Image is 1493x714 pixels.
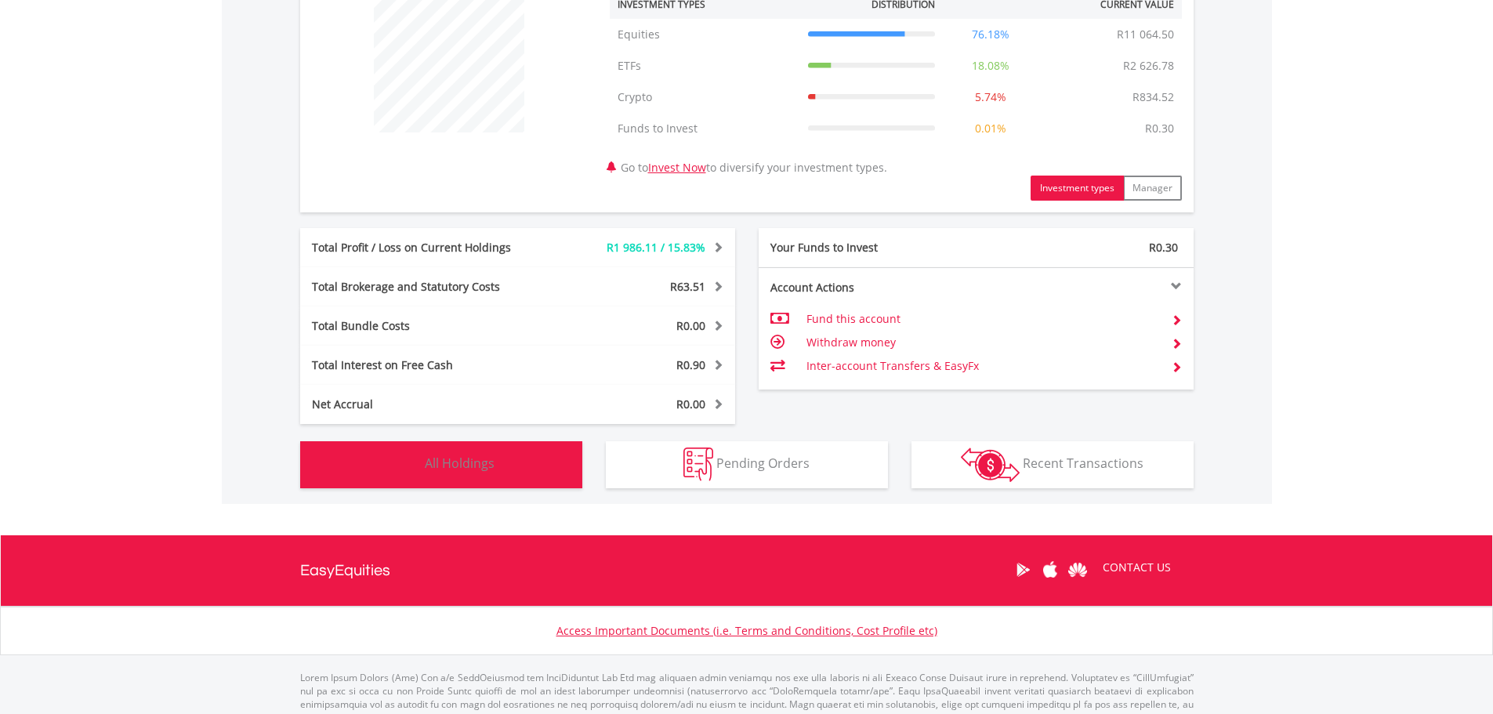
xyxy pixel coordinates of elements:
[610,19,800,50] td: Equities
[683,448,713,481] img: pending_instructions-wht.png
[300,397,554,412] div: Net Accrual
[1123,176,1182,201] button: Manager
[300,318,554,334] div: Total Bundle Costs
[676,318,705,333] span: R0.00
[606,441,888,488] button: Pending Orders
[759,240,977,256] div: Your Funds to Invest
[1009,545,1037,594] a: Google Play
[1037,545,1064,594] a: Apple
[1137,113,1182,144] td: R0.30
[1115,50,1182,82] td: R2 626.78
[556,623,937,638] a: Access Important Documents (i.e. Terms and Conditions, Cost Profile etc)
[806,307,1158,331] td: Fund this account
[648,160,706,175] a: Invest Now
[1092,545,1182,589] a: CONTACT US
[1023,455,1143,472] span: Recent Transactions
[388,448,422,481] img: holdings-wht.png
[610,113,800,144] td: Funds to Invest
[676,397,705,411] span: R0.00
[911,441,1194,488] button: Recent Transactions
[961,448,1020,482] img: transactions-zar-wht.png
[610,82,800,113] td: Crypto
[1149,240,1178,255] span: R0.30
[676,357,705,372] span: R0.90
[716,455,810,472] span: Pending Orders
[943,19,1038,50] td: 76.18%
[610,50,800,82] td: ETFs
[943,82,1038,113] td: 5.74%
[300,357,554,373] div: Total Interest on Free Cash
[759,280,977,295] div: Account Actions
[425,455,495,472] span: All Holdings
[300,535,390,606] a: EasyEquities
[1125,82,1182,113] td: R834.52
[806,354,1158,378] td: Inter-account Transfers & EasyFx
[1109,19,1182,50] td: R11 064.50
[607,240,705,255] span: R1 986.11 / 15.83%
[943,113,1038,144] td: 0.01%
[943,50,1038,82] td: 18.08%
[1064,545,1092,594] a: Huawei
[300,279,554,295] div: Total Brokerage and Statutory Costs
[300,240,554,256] div: Total Profit / Loss on Current Holdings
[670,279,705,294] span: R63.51
[300,441,582,488] button: All Holdings
[806,331,1158,354] td: Withdraw money
[1031,176,1124,201] button: Investment types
